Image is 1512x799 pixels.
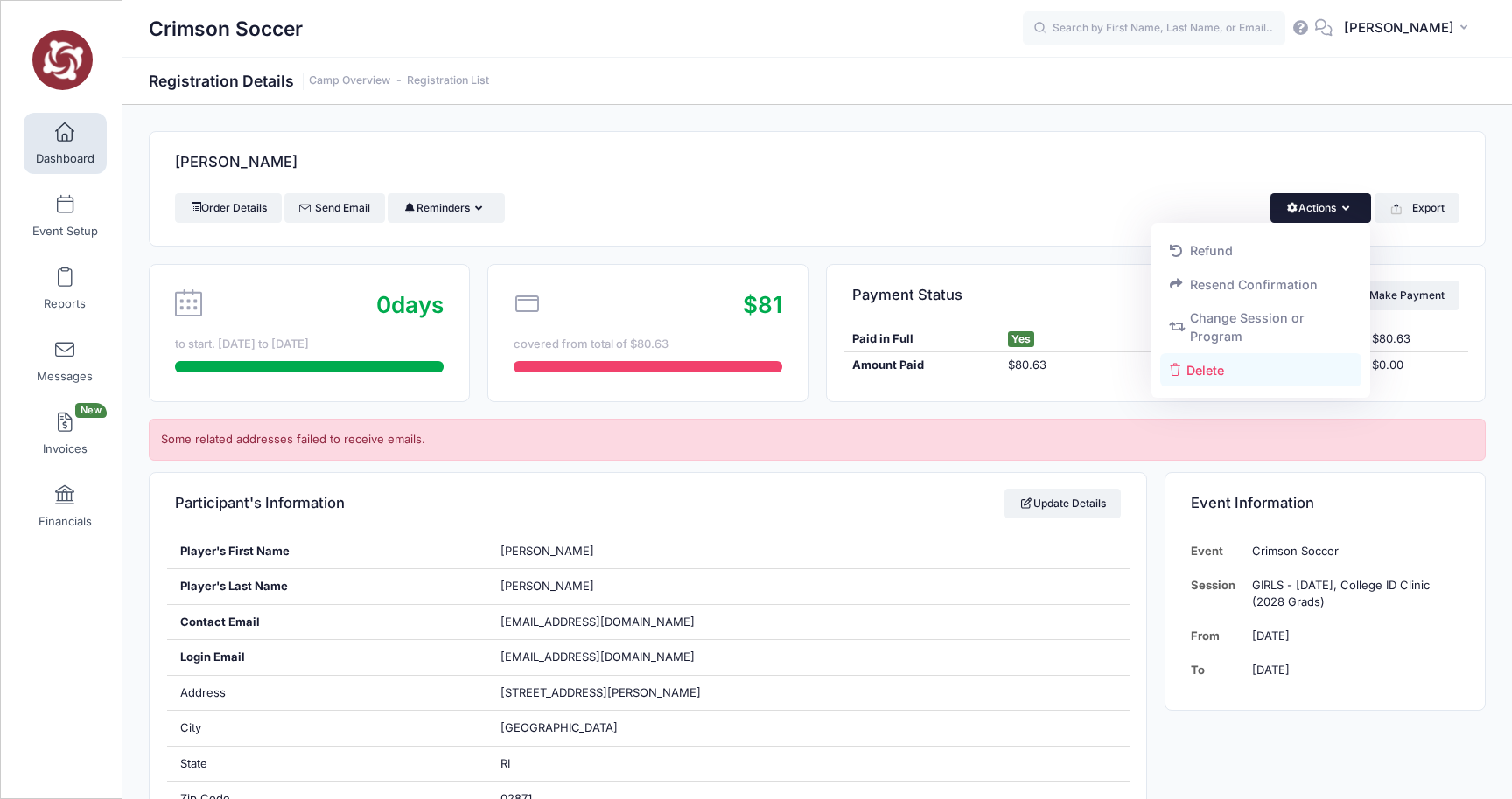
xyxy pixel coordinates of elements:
[743,291,782,318] span: $81
[24,113,107,174] a: Dashboard
[167,640,488,675] div: Login Email
[500,615,695,629] span: [EMAIL_ADDRESS][DOMAIN_NAME]
[1023,11,1285,46] input: Search by First Name, Last Name, or Email...
[149,9,303,49] h1: Crimson Soccer
[1008,331,1034,347] span: Yes
[500,544,594,558] span: [PERSON_NAME]
[500,579,594,593] span: [PERSON_NAME]
[500,756,510,770] span: RI
[1364,330,1468,348] div: $80.63
[167,711,488,746] div: City
[407,74,489,87] a: Registration List
[1344,18,1454,38] span: [PERSON_NAME]
[24,185,107,247] a: Event Setup
[43,441,87,456] span: Invoices
[309,74,390,87] a: Camp Overview
[175,138,297,188] h4: [PERSON_NAME]
[843,330,999,348] div: Paid in Full
[167,747,488,782] div: State
[500,649,719,666] span: [EMAIL_ADDRESS][DOMAIN_NAME]
[1244,619,1459,653] td: [DATE]
[514,336,782,353] div: covered from total of $80.63
[1191,619,1244,653] td: From
[1000,357,1156,374] div: $80.63
[24,476,107,537] a: Financials
[284,193,385,223] a: Send Email
[30,27,95,93] img: Crimson Soccer
[376,288,444,322] div: days
[1,18,123,101] a: Crimson Soccer
[852,270,962,320] h4: Payment Status
[24,258,107,319] a: Reports
[175,336,444,353] div: to start. [DATE] to [DATE]
[1160,353,1362,386] a: Delete
[1160,267,1362,301] a: Resend Confirmation
[175,478,345,528] h4: Participant's Information
[1244,653,1459,687] td: [DATE]
[1160,302,1362,354] a: Change Session or Program
[1160,234,1362,267] a: Refund
[75,403,107,418] span: New
[1333,9,1486,49] button: [PERSON_NAME]
[1244,568,1459,620] td: GIRLS - [DATE], College ID Clinic (2028 Grads)
[1343,281,1459,310] a: Make Payment
[32,224,98,239] span: Event Setup
[376,291,391,318] span: 0
[500,720,618,734] span: [GEOGRAPHIC_DATA]
[175,193,282,223] a: Order Details
[24,330,107,392] a: Messages
[37,369,93,384] span: Messages
[1375,193,1459,223] button: Export
[167,569,488,604] div: Player's Last Name
[38,514,92,529] span: Financials
[149,72,489,90] h1: Registration Details
[167,534,488,569] div: Player's First Name
[167,605,488,640] div: Contact Email
[500,685,701,699] span: [STREET_ADDRESS][PERSON_NAME]
[167,676,488,711] div: Address
[1191,534,1244,568] td: Event
[44,296,86,311] span: Reports
[1270,193,1371,223] button: Actions
[1191,568,1244,620] td: Session
[24,403,107,464] a: InvoicesNew
[388,193,504,223] button: Reminders
[1191,478,1314,528] h4: Event Information
[1004,489,1121,518] a: Update Details
[843,357,999,374] div: Amount Paid
[1191,653,1244,687] td: To
[1364,357,1468,374] div: $0.00
[36,151,94,166] span: Dashboard
[1244,534,1459,568] td: Crimson Soccer
[149,419,1486,461] div: Some related addresses failed to receive emails.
